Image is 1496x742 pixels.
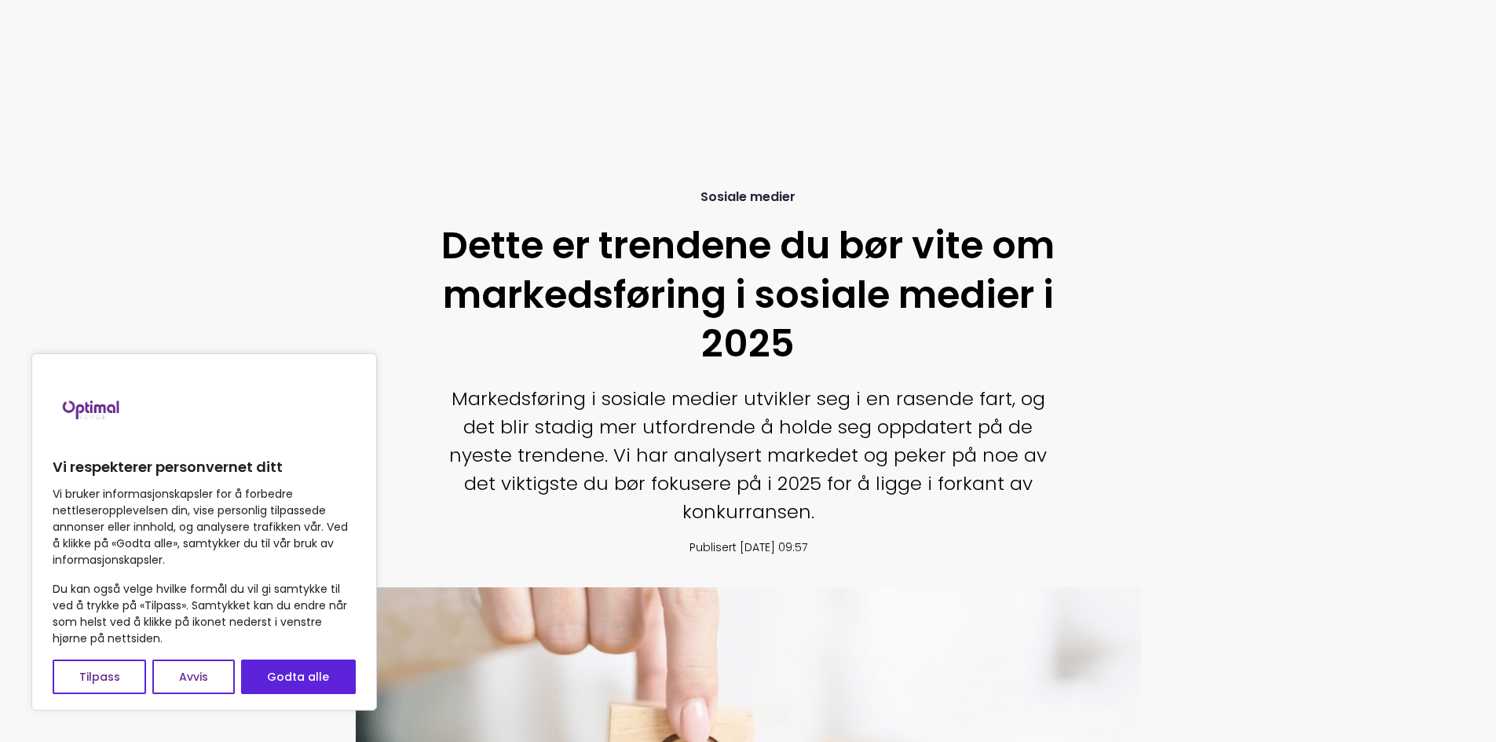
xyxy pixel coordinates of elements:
h1: Dette er trendene du bør vite om markedsføring i sosiale medier i 2025 [438,221,1059,368]
span: Sosiale medier [700,188,796,206]
span: Publisert [DATE] 09:57 [689,539,807,555]
p: Vi respekterer personvernet ditt [53,458,356,477]
img: Brand logo [53,370,131,448]
p: Vi bruker informasjonskapsler for å forbedre nettleseropplevelsen din, vise personlig tilpassede ... [53,486,356,568]
p: Du kan også velge hvilke formål du vil gi samtykke til ved å trykke på «Tilpass». Samtykket kan d... [53,581,356,647]
button: Godta alle [241,660,356,694]
p: Markedsføring i sosiale medier utvikler seg i en rasende fart, og det blir stadig mer utfordrende... [438,385,1059,526]
div: Vi respekterer personvernet ditt [31,353,377,711]
button: Avvis [152,660,234,694]
button: Tilpass [53,660,146,694]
